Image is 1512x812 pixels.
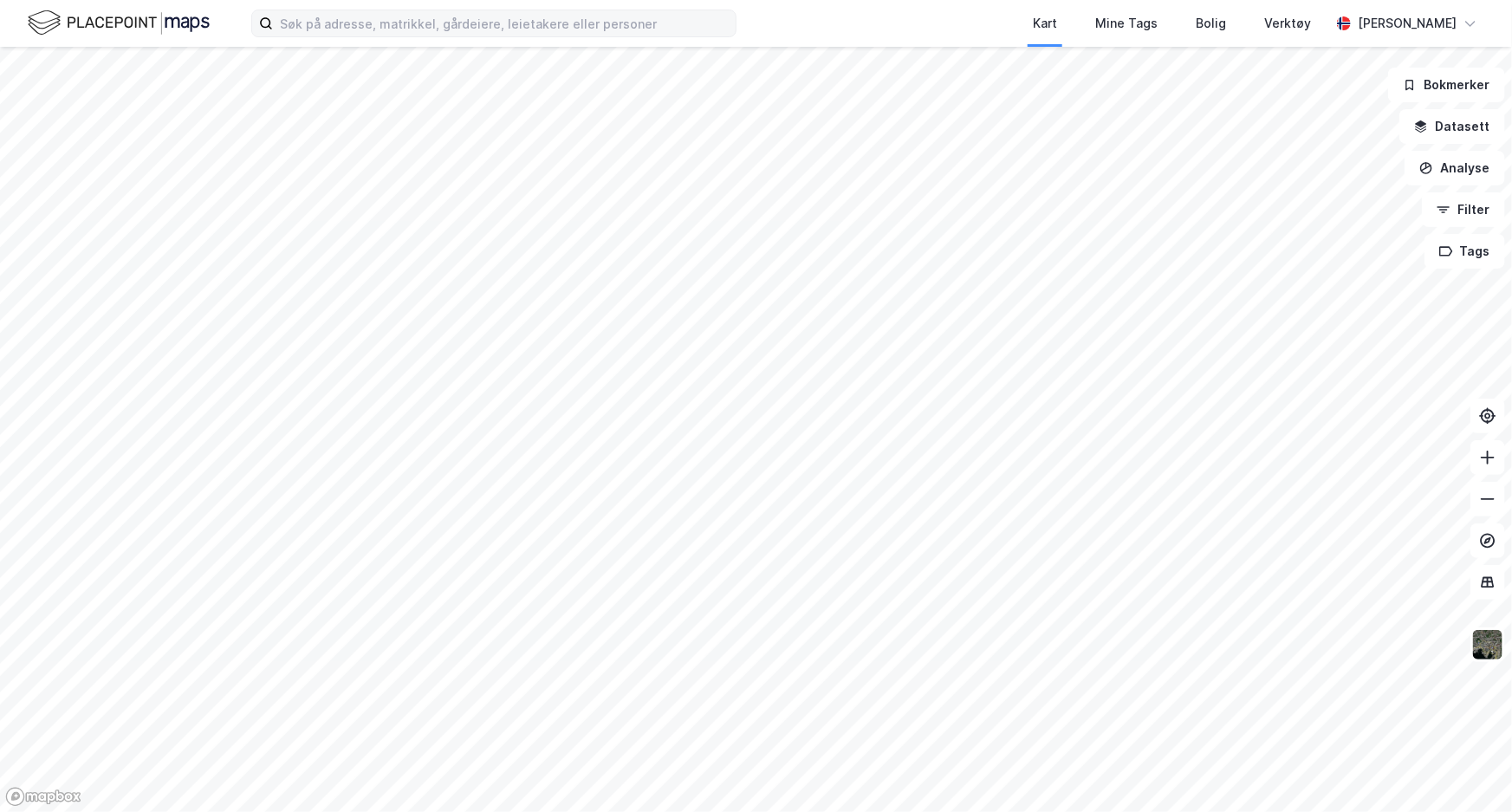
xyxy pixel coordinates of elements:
[1405,151,1505,185] button: Analyse
[28,8,210,38] img: logo.f888ab2527a4732fd821a326f86c7f29.svg
[1264,13,1311,34] div: Verktøy
[1425,729,1512,812] div: Kontrollprogram for chat
[1399,109,1505,144] button: Datasett
[273,10,736,36] input: Søk på adresse, matrikkel, gårdeiere, leietakere eller personer
[1358,13,1457,34] div: [PERSON_NAME]
[1425,729,1512,812] iframe: Chat Widget
[1196,13,1226,34] div: Bolig
[1388,68,1505,102] button: Bokmerker
[1033,13,1057,34] div: Kart
[1095,13,1158,34] div: Mine Tags
[1422,192,1505,227] button: Filter
[1471,628,1504,661] img: 9k=
[5,787,81,807] a: Mapbox homepage
[1424,234,1505,269] button: Tags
